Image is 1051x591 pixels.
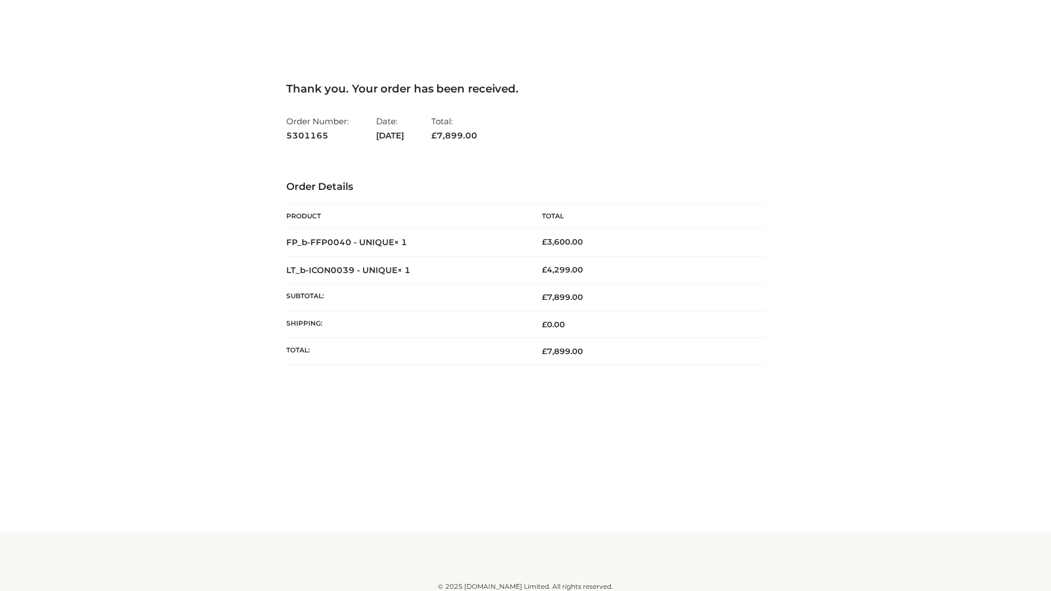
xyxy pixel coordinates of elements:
bdi: 3,600.00 [542,237,583,247]
span: 7,899.00 [542,292,583,302]
span: 7,899.00 [542,346,583,356]
th: Product [286,204,525,229]
strong: FP_b-FFP0040 - UNIQUE [286,237,407,247]
span: £ [542,320,547,329]
th: Total [525,204,765,229]
li: Total: [431,112,477,145]
strong: × 1 [394,237,407,247]
th: Total: [286,338,525,364]
li: Order Number: [286,112,349,145]
span: £ [431,130,437,141]
bdi: 4,299.00 [542,265,583,275]
strong: 5301165 [286,129,349,143]
span: £ [542,292,547,302]
strong: LT_b-ICON0039 - UNIQUE [286,265,411,275]
span: £ [542,237,547,247]
th: Subtotal: [286,284,525,311]
h3: Order Details [286,181,765,193]
strong: [DATE] [376,129,404,143]
th: Shipping: [286,311,525,338]
span: 7,899.00 [431,130,477,141]
strong: × 1 [397,265,411,275]
bdi: 0.00 [542,320,565,329]
span: £ [542,265,547,275]
li: Date: [376,112,404,145]
h3: Thank you. Your order has been received. [286,82,765,95]
span: £ [542,346,547,356]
